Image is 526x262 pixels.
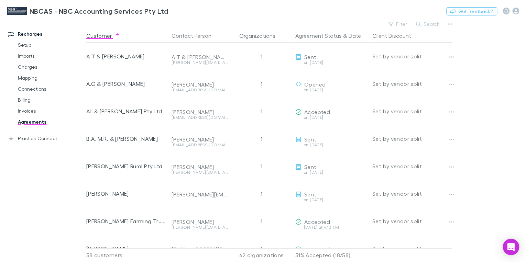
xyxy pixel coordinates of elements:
div: [PERSON_NAME] [172,163,228,170]
button: Agreement Status [295,29,342,43]
div: 1 [231,180,293,207]
div: [PERSON_NAME][EMAIL_ADDRESS][DOMAIN_NAME] [172,60,228,65]
button: Client Discount [372,29,419,43]
div: [PERSON_NAME] [172,218,228,225]
a: Billing [11,94,89,105]
a: Connections [11,83,89,94]
div: on [DATE] [295,60,367,65]
div: on [DATE] [295,198,367,202]
button: Filter [385,20,411,28]
div: [PERSON_NAME][EMAIL_ADDRESS][DOMAIN_NAME] [172,225,228,229]
div: & [295,29,367,43]
a: Invoices [11,105,89,116]
div: 58 customers [86,248,169,262]
div: 1 [231,98,293,125]
div: Open Intercom Messenger [503,239,519,255]
div: 1 [231,207,293,235]
a: Recharges [1,29,89,39]
div: B.A. M.R. & [PERSON_NAME] [86,125,166,152]
div: AL & [PERSON_NAME] Pty Ltd [86,98,166,125]
span: Sent [304,136,316,143]
span: Sent [304,163,316,170]
div: [EMAIL_ADDRESS][DOMAIN_NAME] [172,88,228,92]
span: Accepted [304,109,330,115]
a: Setup [11,39,89,50]
span: Opened [304,81,326,88]
div: A T & [PERSON_NAME] [86,43,166,70]
span: Sent [304,54,316,60]
div: [PERSON_NAME] [172,81,228,88]
button: Customer [86,29,120,43]
span: Accepted [304,246,330,252]
div: Set by vendor split [372,152,452,180]
div: Set by vendor split [372,180,452,207]
div: Set by vendor split [372,207,452,235]
div: 1 [231,70,293,98]
div: [EMAIL_ADDRESS][DOMAIN_NAME] [172,115,228,119]
p: 31% Accepted (18/58) [295,249,367,262]
a: NBCAS - NBC Accounting Services Pty Ltd [3,3,172,19]
div: [PERSON_NAME] Rural Pty Ltd [86,152,166,180]
div: 1 [231,125,293,152]
button: Contact Person [172,29,220,43]
a: Practice Connect [1,133,89,144]
div: [PERSON_NAME] [172,136,228,143]
span: Sent [304,191,316,197]
a: Mapping [11,72,89,83]
img: NBCAS - NBC Accounting Services Pty Ltd's Logo [7,7,27,15]
h3: NBCAS - NBC Accounting Services Pty Ltd [30,7,168,15]
button: Organizations [239,29,284,43]
button: Got Feedback? [446,7,497,15]
div: [PERSON_NAME] Farming Trust [86,207,166,235]
div: on [DATE] [295,115,367,119]
div: 1 [231,152,293,180]
span: Accepted [304,218,330,225]
div: [DATE] at 4:13 PM [295,225,367,229]
div: Set by vendor split [372,98,452,125]
div: Set by vendor split [372,125,452,152]
button: Search [413,20,444,28]
div: [EMAIL_ADDRESS][DOMAIN_NAME] [172,246,228,253]
div: on [DATE] [295,143,367,147]
div: 62 organizations [231,248,293,262]
div: [PERSON_NAME] [86,180,166,207]
a: Charges [11,61,89,72]
div: Set by vendor split [372,43,452,70]
div: [PERSON_NAME][EMAIL_ADDRESS][DOMAIN_NAME] [172,170,228,174]
a: Agreements [11,116,89,127]
div: [EMAIL_ADDRESS][DOMAIN_NAME] [172,143,228,147]
div: on [DATE] [295,170,367,174]
div: on [DATE] [295,88,367,92]
div: 1 [231,43,293,70]
div: A T & [PERSON_NAME] [172,54,228,60]
div: [PERSON_NAME][EMAIL_ADDRESS][DOMAIN_NAME] [172,191,228,198]
a: Imports [11,50,89,61]
div: Set by vendor split [372,70,452,98]
div: [PERSON_NAME] [172,109,228,115]
div: A.G & [PERSON_NAME] [86,70,166,98]
button: Date [349,29,361,43]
